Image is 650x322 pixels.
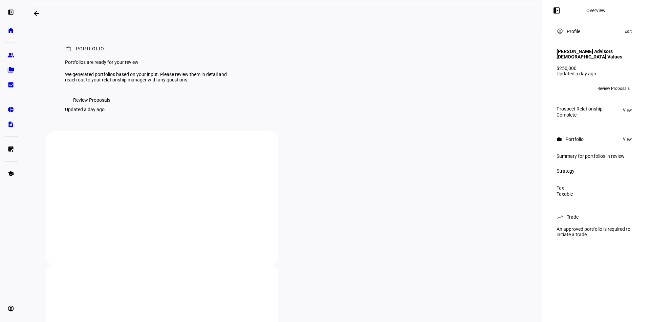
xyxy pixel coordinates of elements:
div: Complete [557,112,603,118]
div: Portfolios are ready for your review [65,59,232,65]
div: Taxable [557,191,635,197]
mat-icon: work [65,46,72,52]
a: folder_copy [4,63,18,77]
a: description [4,118,18,131]
eth-mat-symbol: description [7,121,14,128]
a: group [4,48,18,62]
mat-icon: left_panel_open [552,6,561,15]
eth-mat-symbol: folder_copy [7,67,14,73]
eth-mat-symbol: home [7,27,14,34]
div: Summary for portfolios in review [557,153,635,159]
span: Review Proposals [73,93,110,107]
mat-icon: trending_up [557,214,563,220]
div: $250,000 [557,66,635,71]
eth-mat-symbol: left_panel_open [7,9,14,16]
mat-icon: work [557,137,562,142]
button: View [620,106,635,114]
eth-mat-symbol: school [7,170,14,177]
button: Edit [621,27,635,35]
div: Updated a day ago [557,71,635,76]
span: Edit [625,27,632,35]
eth-panel-overview-card-header: Portfolio [557,135,635,143]
eth-mat-symbol: account_circle [7,305,14,312]
a: home [4,24,18,37]
div: Strategy [557,168,635,174]
mat-icon: account_circle [557,28,563,34]
div: Portfolio [76,46,104,53]
div: Profile [567,29,580,34]
span: View [623,106,632,114]
div: Updated a day ago [65,107,105,112]
h4: [PERSON_NAME] Advisors [DEMOGRAPHIC_DATA] Values [557,49,635,59]
eth-panel-overview-card-header: Profile [557,27,635,35]
span: Review Proposals [598,83,630,94]
span: View [623,135,632,143]
a: bid_landscape [4,78,18,92]
button: Review Proposals [65,93,118,107]
div: Trade [567,214,579,220]
eth-mat-symbol: pie_chart [7,106,14,113]
span: ZH [559,86,565,91]
mat-icon: arrow_backwards [32,9,41,18]
div: We generated portfolios based on your input. Please review them in detail and reach out to your r... [65,72,232,82]
div: An approved portfolio is required to initiate a trade. [552,224,639,240]
div: Portfolio [565,137,584,142]
eth-mat-symbol: bid_landscape [7,81,14,88]
eth-mat-symbol: group [7,52,14,58]
div: Tax [557,185,635,191]
button: View [620,135,635,143]
button: Review Proposals [592,83,635,94]
div: Prospect Relationship [557,106,603,112]
eth-mat-symbol: list_alt_add [7,146,14,152]
eth-panel-overview-card-header: Trade [557,213,635,221]
a: pie_chart [4,103,18,116]
div: Overview [586,8,606,13]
